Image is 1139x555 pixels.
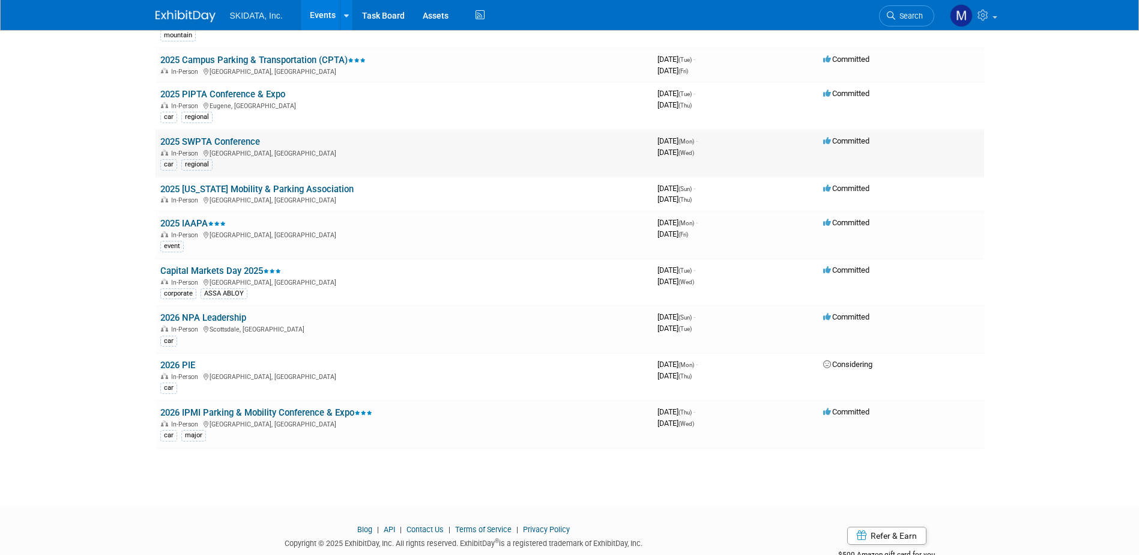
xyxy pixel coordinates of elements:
span: Committed [823,55,869,64]
span: - [696,218,698,227]
span: (Thu) [678,102,692,109]
sup: ® [495,538,499,544]
img: In-Person Event [161,326,168,332]
div: regional [181,159,213,170]
span: In-Person [171,150,202,157]
span: SKIDATA, Inc. [230,11,283,20]
div: event [160,241,184,252]
div: regional [181,112,213,123]
span: - [693,407,695,416]
span: Committed [823,184,869,193]
span: | [446,525,453,534]
span: | [397,525,405,534]
span: (Tue) [678,91,692,97]
a: Blog [357,525,372,534]
span: [DATE] [657,229,688,238]
span: [DATE] [657,360,698,369]
span: (Sun) [678,186,692,192]
span: Committed [823,407,869,416]
a: 2025 Campus Parking & Transportation (CPTA) [160,55,366,65]
span: (Thu) [678,373,692,380]
div: Eugene, [GEOGRAPHIC_DATA] [160,100,648,110]
a: 2025 SWPTA Conference [160,136,260,147]
span: [DATE] [657,55,695,64]
div: Copyright © 2025 ExhibitDay, Inc. All rights reserved. ExhibitDay is a registered trademark of Ex... [156,535,773,549]
span: (Fri) [678,231,688,238]
span: | [513,525,521,534]
a: 2025 PIPTA Conference & Expo [160,89,285,100]
span: - [693,265,695,274]
span: [DATE] [657,419,694,428]
a: 2025 [US_STATE] Mobility & Parking Association [160,184,354,195]
a: 2026 NPA Leadership [160,312,246,323]
span: [DATE] [657,312,695,321]
span: [DATE] [657,148,694,157]
img: In-Person Event [161,102,168,108]
span: In-Person [171,68,202,76]
div: [GEOGRAPHIC_DATA], [GEOGRAPHIC_DATA] [160,66,648,76]
a: Search [879,5,934,26]
span: - [693,89,695,98]
div: [GEOGRAPHIC_DATA], [GEOGRAPHIC_DATA] [160,195,648,204]
span: - [693,312,695,321]
span: (Sun) [678,314,692,321]
span: Committed [823,265,869,274]
a: Terms of Service [455,525,512,534]
a: Capital Markets Day 2025 [160,265,281,276]
img: In-Person Event [161,150,168,156]
div: Scottsdale, [GEOGRAPHIC_DATA] [160,324,648,333]
div: major [181,430,206,441]
img: In-Person Event [161,279,168,285]
span: [DATE] [657,218,698,227]
a: Contact Us [406,525,444,534]
span: (Thu) [678,409,692,416]
div: mountain [160,30,196,41]
div: [GEOGRAPHIC_DATA], [GEOGRAPHIC_DATA] [160,148,648,157]
a: 2026 IPMI Parking & Mobility Conference & Expo [160,407,372,418]
a: Refer & Earn [847,527,926,545]
div: ASSA ABLOY [201,288,247,299]
div: [GEOGRAPHIC_DATA], [GEOGRAPHIC_DATA] [160,229,648,239]
span: (Wed) [678,150,694,156]
span: (Thu) [678,196,692,203]
span: (Mon) [678,138,694,145]
span: [DATE] [657,100,692,109]
img: In-Person Event [161,68,168,74]
span: [DATE] [657,277,694,286]
div: car [160,336,177,347]
span: [DATE] [657,324,692,333]
span: (Wed) [678,279,694,285]
span: [DATE] [657,265,695,274]
span: Committed [823,312,869,321]
img: In-Person Event [161,420,168,426]
span: - [693,184,695,193]
span: Committed [823,89,869,98]
span: [DATE] [657,66,688,75]
span: (Tue) [678,326,692,332]
div: car [160,159,177,170]
span: (Fri) [678,68,688,74]
div: [GEOGRAPHIC_DATA], [GEOGRAPHIC_DATA] [160,419,648,428]
span: Search [895,11,923,20]
span: - [696,360,698,369]
img: In-Person Event [161,231,168,237]
span: [DATE] [657,184,695,193]
span: [DATE] [657,195,692,204]
div: [GEOGRAPHIC_DATA], [GEOGRAPHIC_DATA] [160,371,648,381]
a: API [384,525,395,534]
span: (Mon) [678,362,694,368]
a: 2026 PIE [160,360,195,371]
div: car [160,383,177,393]
span: (Mon) [678,220,694,226]
div: car [160,430,177,441]
img: ExhibitDay [156,10,216,22]
div: [GEOGRAPHIC_DATA], [GEOGRAPHIC_DATA] [160,277,648,287]
img: In-Person Event [161,373,168,379]
span: | [374,525,382,534]
span: (Tue) [678,56,692,63]
img: In-Person Event [161,196,168,202]
div: car [160,112,177,123]
span: In-Person [171,231,202,239]
span: (Wed) [678,420,694,427]
span: In-Person [171,196,202,204]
